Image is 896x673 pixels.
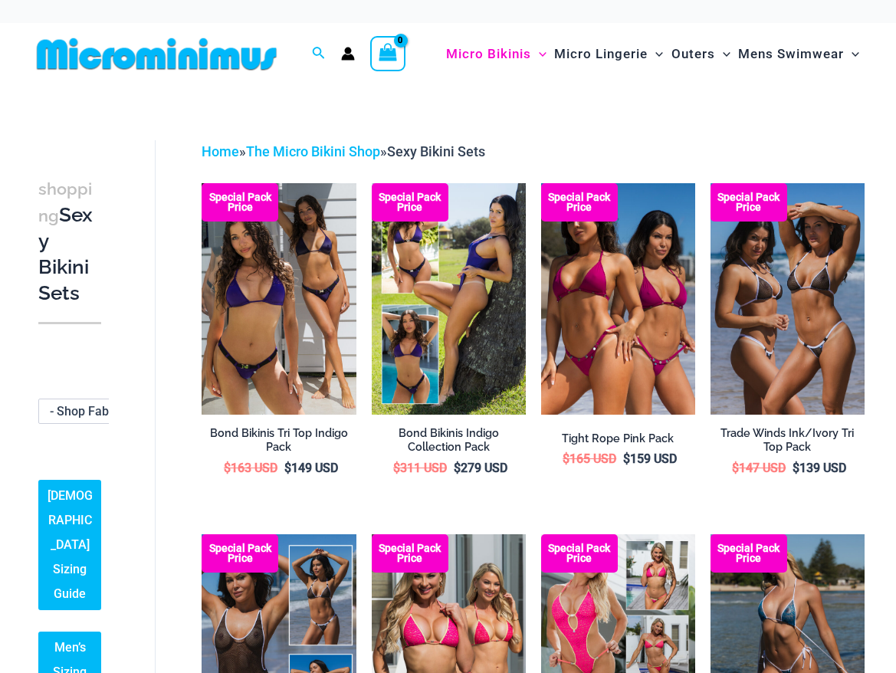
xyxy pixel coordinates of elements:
span: $ [793,461,799,475]
b: Special Pack Price [711,192,787,212]
a: OutersMenu ToggleMenu Toggle [668,31,734,77]
a: Trade Winds Ink/Ivory Tri Top Pack [711,426,865,461]
bdi: 165 USD [563,451,616,466]
bdi: 149 USD [284,461,338,475]
img: Bond Inidgo Collection Pack (10) [372,183,526,415]
bdi: 279 USD [454,461,507,475]
h2: Tight Rope Pink Pack [541,432,695,446]
a: Mens SwimwearMenu ToggleMenu Toggle [734,31,863,77]
span: Menu Toggle [648,34,663,74]
a: Account icon link [341,47,355,61]
span: $ [563,451,569,466]
span: Micro Lingerie [554,34,648,74]
span: $ [393,461,400,475]
a: Collection Pack F Collection Pack B (3)Collection Pack B (3) [541,183,695,415]
span: Mens Swimwear [738,34,844,74]
h3: Sexy Bikini Sets [38,176,101,307]
bdi: 147 USD [732,461,786,475]
b: Special Pack Price [372,543,448,563]
a: Bond Indigo Tri Top Pack (1) Bond Indigo Tri Top Pack Back (1)Bond Indigo Tri Top Pack Back (1) [202,183,356,415]
span: » » [202,143,485,159]
a: Bond Inidgo Collection Pack (10) Bond Indigo Bikini Collection Pack Back (6)Bond Indigo Bikini Co... [372,183,526,415]
a: Micro BikinisMenu ToggleMenu Toggle [442,31,550,77]
h2: Trade Winds Ink/Ivory Tri Top Pack [711,426,865,455]
span: Outers [671,34,715,74]
img: Top Bum Pack [711,183,865,415]
a: Search icon link [312,44,326,64]
img: MM SHOP LOGO FLAT [31,37,283,71]
a: Bond Bikinis Tri Top Indigo Pack [202,426,356,461]
a: [DEMOGRAPHIC_DATA] Sizing Guide [38,480,101,610]
span: - Shop Fabric Type [38,399,146,424]
a: View Shopping Cart, empty [370,36,405,71]
a: The Micro Bikini Shop [246,143,380,159]
b: Special Pack Price [711,543,787,563]
bdi: 139 USD [793,461,846,475]
img: Bond Indigo Tri Top Pack (1) [202,183,356,415]
bdi: 311 USD [393,461,447,475]
span: $ [732,461,739,475]
b: Special Pack Price [541,543,618,563]
span: shopping [38,179,92,225]
a: Top Bum Pack Top Bum Pack bTop Bum Pack b [711,183,865,415]
span: Menu Toggle [844,34,859,74]
h2: Bond Bikinis Indigo Collection Pack [372,426,526,455]
span: Sexy Bikini Sets [387,143,485,159]
b: Special Pack Price [541,192,618,212]
span: Menu Toggle [715,34,730,74]
bdi: 159 USD [623,451,677,466]
a: Micro LingerieMenu ToggleMenu Toggle [550,31,667,77]
b: Special Pack Price [202,192,278,212]
nav: Site Navigation [440,28,865,80]
bdi: 163 USD [224,461,277,475]
b: Special Pack Price [372,192,448,212]
a: Home [202,143,239,159]
b: Special Pack Price [202,543,278,563]
h2: Bond Bikinis Tri Top Indigo Pack [202,426,356,455]
span: $ [454,461,461,475]
span: $ [224,461,231,475]
img: Collection Pack F [541,183,695,415]
span: Micro Bikinis [446,34,531,74]
a: Bond Bikinis Indigo Collection Pack [372,426,526,461]
a: Tight Rope Pink Pack [541,432,695,451]
span: $ [284,461,291,475]
span: $ [623,451,630,466]
span: Menu Toggle [531,34,546,74]
span: - Shop Fabric Type [50,404,153,419]
span: - Shop Fabric Type [39,399,145,423]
